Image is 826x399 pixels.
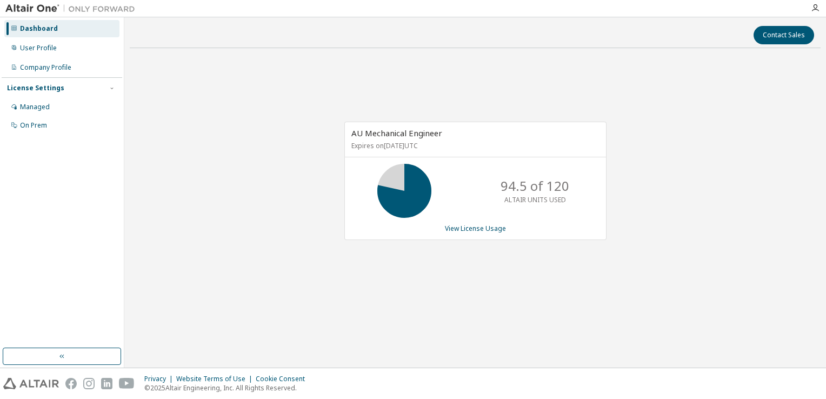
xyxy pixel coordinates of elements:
img: linkedin.svg [101,378,112,389]
img: altair_logo.svg [3,378,59,389]
div: User Profile [20,44,57,52]
p: Expires on [DATE] UTC [351,141,597,150]
div: On Prem [20,121,47,130]
a: View License Usage [445,224,506,233]
p: © 2025 Altair Engineering, Inc. All Rights Reserved. [144,383,311,393]
div: Company Profile [20,63,71,72]
img: facebook.svg [65,378,77,389]
img: youtube.svg [119,378,135,389]
div: Dashboard [20,24,58,33]
img: instagram.svg [83,378,95,389]
div: Managed [20,103,50,111]
div: Cookie Consent [256,375,311,383]
div: Privacy [144,375,176,383]
div: License Settings [7,84,64,92]
span: AU Mechanical Engineer [351,128,442,138]
button: Contact Sales [754,26,814,44]
div: Website Terms of Use [176,375,256,383]
img: Altair One [5,3,141,14]
p: ALTAIR UNITS USED [504,195,566,204]
p: 94.5 of 120 [501,177,569,195]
